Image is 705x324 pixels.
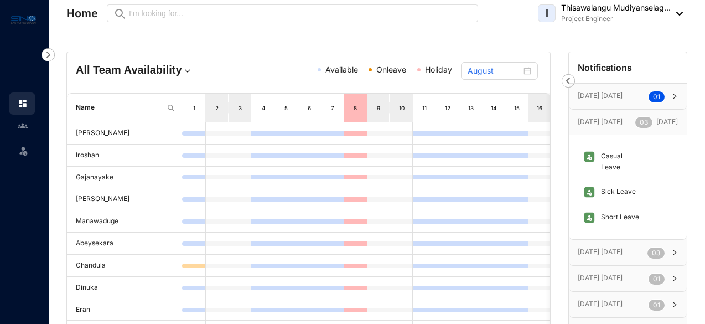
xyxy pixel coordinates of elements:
[11,13,36,26] img: logo
[305,102,314,114] div: 6
[67,122,182,145] td: [PERSON_NAME]
[640,118,644,126] span: 0
[546,8,548,18] span: I
[671,301,678,308] span: right
[578,61,632,74] p: Notifications
[9,115,35,137] li: Contacts
[657,92,660,101] span: 1
[671,249,678,256] span: right
[657,275,660,283] span: 1
[578,272,649,284] p: [DATE] [DATE]
[644,118,648,126] span: 3
[578,90,649,101] p: [DATE] [DATE]
[583,212,595,224] img: leave.374b2f88bfaf12c8fe9851573f569098.svg
[512,102,521,114] div: 15
[657,301,660,309] span: 1
[67,188,182,210] td: [PERSON_NAME]
[376,65,406,74] span: Onleave
[653,275,657,283] span: 0
[561,2,671,13] p: Thisawalangu Mudiyanselag...
[583,186,595,198] img: leave.374b2f88bfaf12c8fe9851573f569098.svg
[595,186,636,198] p: Sick Leave
[443,102,452,114] div: 12
[653,92,657,101] span: 0
[562,74,575,88] img: nav-icon-left.19a07721e4dec06a274f6d07517f07b7.svg
[649,274,665,285] sup: 01
[328,102,337,114] div: 7
[76,102,162,113] span: Name
[420,102,429,114] div: 11
[569,292,687,317] div: [DATE] [DATE]01
[67,255,182,277] td: Chandula
[535,102,544,114] div: 16
[578,116,635,127] p: [DATE] [DATE]
[9,92,35,115] li: Home
[569,240,687,265] div: [DATE] [DATE]03
[190,102,199,114] div: 1
[649,91,665,102] sup: 01
[18,99,28,109] img: home.c6720e0a13eba0172344.svg
[67,167,182,189] td: Gajanayake
[649,300,665,311] sup: 01
[647,248,665,259] sup: 03
[583,151,595,163] img: leave.374b2f88bfaf12c8fe9851573f569098.svg
[67,277,182,299] td: Dinuka
[212,102,221,114] div: 2
[67,210,182,233] td: Manawaduge
[236,102,245,114] div: 3
[595,212,639,224] p: Short Leave
[76,62,230,78] h4: All Team Availability
[569,84,687,109] div: [DATE] [DATE]01
[167,104,175,112] img: search.8ce656024d3affaeffe32e5b30621cb7.svg
[652,249,656,257] span: 0
[374,102,383,114] div: 9
[635,117,652,128] sup: 03
[182,65,193,76] img: dropdown.780994ddfa97fca24b89f58b1de131fa.svg
[656,249,660,257] span: 3
[466,102,475,114] div: 13
[595,151,642,173] p: Casual Leave
[67,233,182,255] td: Abeysekara
[351,102,360,114] div: 8
[18,121,28,131] img: people-unselected.118708e94b43a90eceab.svg
[67,145,182,167] td: Iroshan
[561,13,671,24] p: Project Engineer
[259,102,268,114] div: 4
[425,65,452,74] span: Holiday
[671,275,678,282] span: right
[569,110,687,135] div: [DATE] [DATE]03[DATE]
[282,102,291,114] div: 5
[66,6,98,21] p: Home
[325,65,358,74] span: Available
[397,102,406,114] div: 10
[653,301,657,309] span: 0
[671,93,678,100] span: right
[42,48,55,61] img: nav-icon-right.af6afadce00d159da59955279c43614e.svg
[468,65,522,77] input: Select month
[129,7,471,19] input: I’m looking for...
[671,12,683,16] img: dropdown-black.8e83cc76930a90b1a4fdb6d089b7bf3a.svg
[569,266,687,291] div: [DATE] [DATE]01
[18,145,29,156] img: leave-unselected.2934df6273408c3f84d9.svg
[578,246,647,258] p: [DATE] [DATE]
[635,116,678,128] p: [DATE]
[489,102,498,114] div: 14
[67,299,182,321] td: Eran
[578,299,649,310] p: [DATE] [DATE]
